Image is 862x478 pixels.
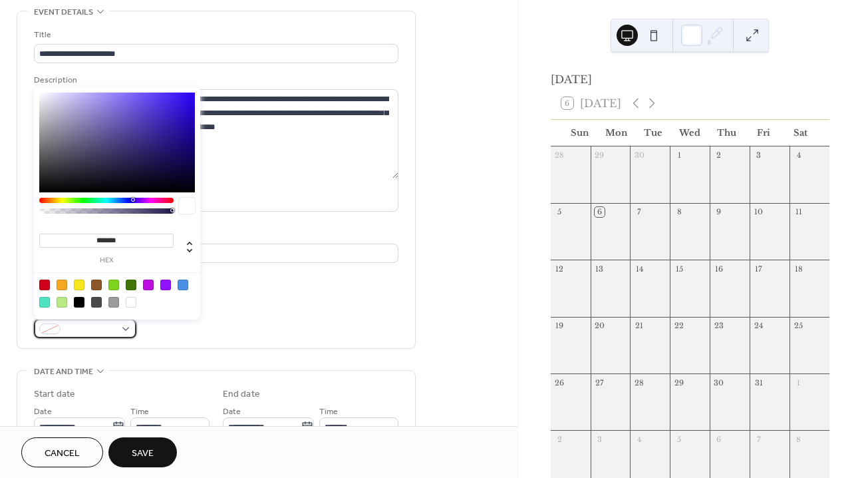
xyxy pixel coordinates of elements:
div: #8B572A [91,280,102,290]
div: 1 [674,150,684,160]
span: Time [319,405,338,419]
div: Tue [635,120,671,146]
span: Date [34,405,52,419]
div: 24 [754,321,764,331]
div: 6 [714,434,724,444]
div: 13 [595,264,605,274]
label: hex [39,257,174,264]
div: 4 [634,434,644,444]
span: Date and time [34,365,93,379]
div: Description [34,73,396,87]
div: Wed [672,120,708,146]
div: Sat [782,120,819,146]
button: Save [108,437,177,467]
div: 27 [595,377,605,387]
div: 12 [555,264,565,274]
div: 11 [793,207,803,217]
div: 3 [595,434,605,444]
div: #D0021B [39,280,50,290]
div: Thu [708,120,745,146]
div: 3 [754,150,764,160]
div: Start date [34,387,75,401]
div: 23 [714,321,724,331]
div: #4A90E2 [178,280,188,290]
div: #F8E71C [74,280,84,290]
div: 4 [793,150,803,160]
div: 28 [634,377,644,387]
div: #B8E986 [57,297,67,308]
div: 30 [634,150,644,160]
div: 25 [793,321,803,331]
div: 15 [674,264,684,274]
span: Save [132,447,154,461]
div: 7 [634,207,644,217]
div: 9 [714,207,724,217]
span: Cancel [45,447,80,461]
div: 8 [674,207,684,217]
div: 2 [714,150,724,160]
div: #9013FE [160,280,171,290]
div: 6 [595,207,605,217]
span: Event details [34,5,93,19]
div: Title [34,28,396,42]
div: 20 [595,321,605,331]
div: 26 [555,377,565,387]
div: 29 [595,150,605,160]
div: 1 [793,377,803,387]
div: 18 [793,264,803,274]
div: 29 [674,377,684,387]
span: Time [130,405,149,419]
div: #4A4A4A [91,297,102,308]
button: Cancel [21,437,103,467]
div: 30 [714,377,724,387]
div: Sun [561,120,598,146]
div: 10 [754,207,764,217]
div: End date [223,387,260,401]
div: #F5A623 [57,280,67,290]
div: Fri [745,120,782,146]
div: #50E3C2 [39,297,50,308]
div: #FFFFFF [126,297,136,308]
div: 21 [634,321,644,331]
div: 16 [714,264,724,274]
div: 5 [555,207,565,217]
div: 8 [793,434,803,444]
div: 7 [754,434,764,444]
div: 31 [754,377,764,387]
div: 17 [754,264,764,274]
div: [DATE] [551,71,829,87]
div: Mon [598,120,635,146]
div: 2 [555,434,565,444]
div: 5 [674,434,684,444]
div: 22 [674,321,684,331]
div: 28 [555,150,565,160]
div: #BD10E0 [143,280,154,290]
div: #417505 [126,280,136,290]
span: Date [223,405,241,419]
div: #9B9B9B [108,297,119,308]
div: #7ED321 [108,280,119,290]
div: #000000 [74,297,84,308]
div: Location [34,228,396,242]
div: 14 [634,264,644,274]
div: 19 [555,321,565,331]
